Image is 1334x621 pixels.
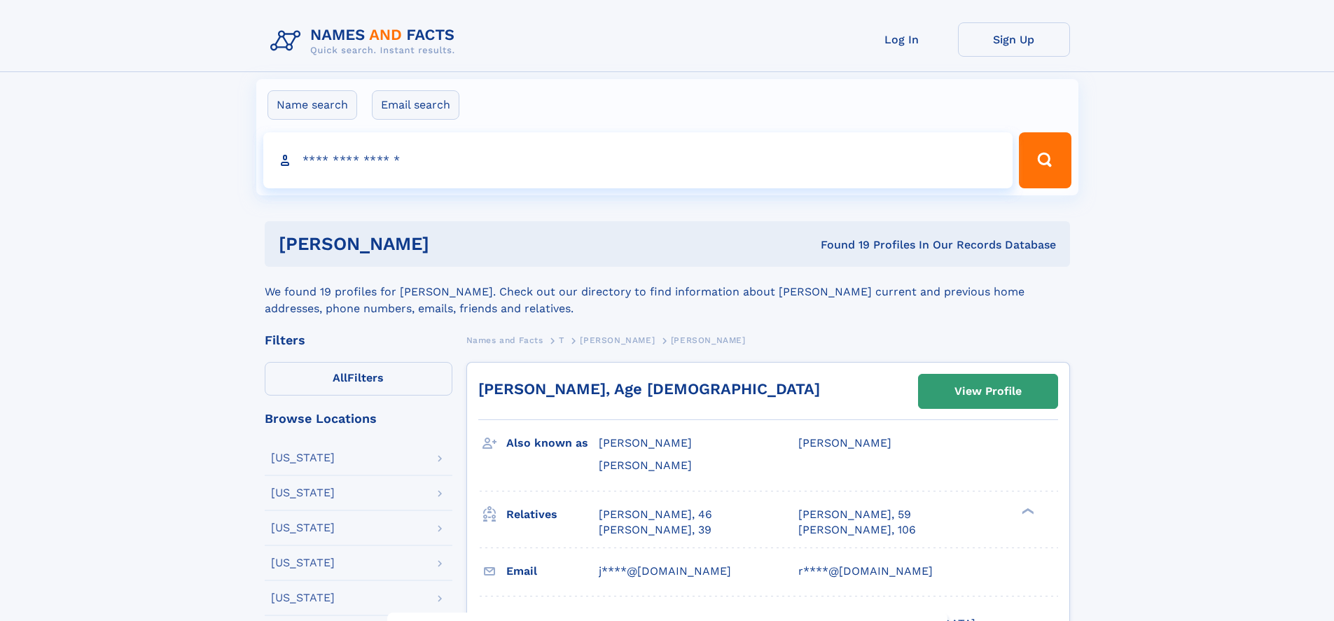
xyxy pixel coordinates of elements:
a: [PERSON_NAME] [580,331,655,349]
input: search input [263,132,1013,188]
span: All [333,371,347,384]
a: View Profile [919,375,1057,408]
h3: Also known as [506,431,599,455]
div: Filters [265,334,452,347]
div: ❯ [1018,506,1035,515]
span: [PERSON_NAME] [599,436,692,449]
a: [PERSON_NAME], 59 [798,507,911,522]
h3: Email [506,559,599,583]
span: T [559,335,564,345]
div: View Profile [954,375,1022,407]
span: [PERSON_NAME] [671,335,746,345]
label: Name search [268,90,357,120]
img: Logo Names and Facts [265,22,466,60]
div: [US_STATE] [271,522,335,533]
div: [US_STATE] [271,487,335,498]
div: We found 19 profiles for [PERSON_NAME]. Check out our directory to find information about [PERSON... [265,267,1070,317]
div: [US_STATE] [271,557,335,568]
a: [PERSON_NAME], Age [DEMOGRAPHIC_DATA] [478,380,820,398]
a: [PERSON_NAME], 106 [798,522,916,538]
div: Browse Locations [265,412,452,425]
span: [PERSON_NAME] [798,436,891,449]
span: [PERSON_NAME] [599,459,692,472]
label: Email search [372,90,459,120]
a: [PERSON_NAME], 39 [599,522,711,538]
button: Search Button [1019,132,1071,188]
a: Log In [846,22,958,57]
div: Found 19 Profiles In Our Records Database [625,237,1056,253]
a: Sign Up [958,22,1070,57]
h3: Relatives [506,503,599,526]
label: Filters [265,362,452,396]
a: T [559,331,564,349]
div: [US_STATE] [271,452,335,463]
div: [US_STATE] [271,592,335,603]
h1: [PERSON_NAME] [279,235,625,253]
a: [PERSON_NAME], 46 [599,507,712,522]
span: [PERSON_NAME] [580,335,655,345]
a: Names and Facts [466,331,543,349]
